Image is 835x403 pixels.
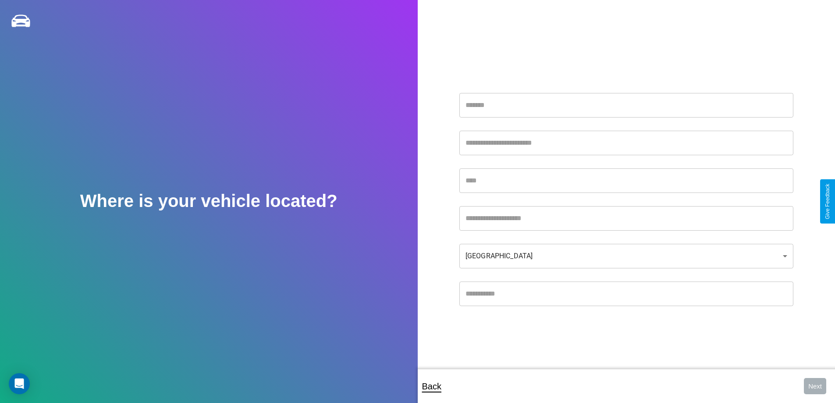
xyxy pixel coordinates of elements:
[804,378,826,394] button: Next
[824,184,831,219] div: Give Feedback
[80,191,338,211] h2: Where is your vehicle located?
[459,244,793,268] div: [GEOGRAPHIC_DATA]
[422,378,441,394] p: Back
[9,373,30,394] div: Open Intercom Messenger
